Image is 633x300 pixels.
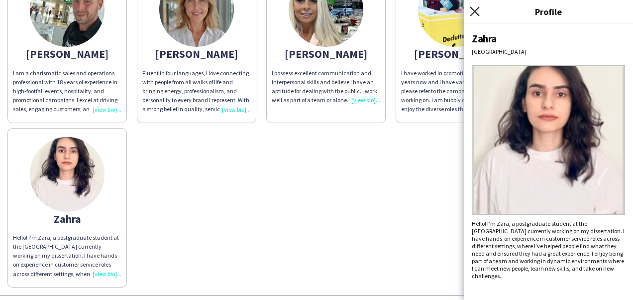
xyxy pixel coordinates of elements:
div: [GEOGRAPHIC_DATA] [472,48,625,55]
div: I possess excellent communication and interpersonal skills and believe I have an aptitude for dea... [272,69,380,105]
h3: Profile [464,5,633,18]
div: Zahra [472,32,625,45]
div: Hello! I’m Zara, a postgraduate student at the [GEOGRAPHIC_DATA] currently working on my disserta... [13,233,121,279]
div: [PERSON_NAME] [13,49,121,58]
div: [PERSON_NAME] [401,49,510,58]
p: Fluent in four languages, I love connecting with people from all walks of life and bringing energ... [142,69,251,114]
img: Crew avatar or photo [472,65,625,215]
img: thumb-67f7ab2ad1f9a.jpeg [30,137,105,212]
div: Hello! I’m Zara, a postgraduate student at the [GEOGRAPHIC_DATA] currently working on my disserta... [472,220,625,280]
div: I have worked in promotions for many years now and I have variety of experience please refer to t... [401,69,510,114]
div: Zahra [13,214,121,223]
div: [PERSON_NAME] [142,49,251,58]
p: I am a charismatic sales and operations professional with 18 years of experience in high-footfall... [13,69,121,114]
div: [PERSON_NAME] [272,49,380,58]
